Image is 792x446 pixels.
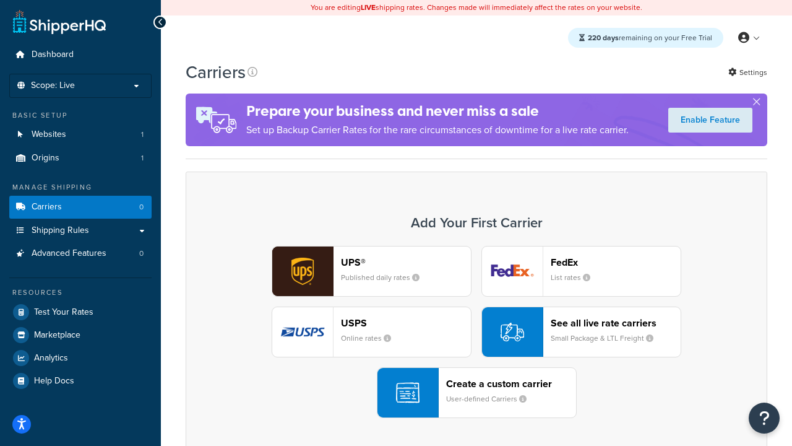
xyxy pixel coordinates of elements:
header: FedEx [551,256,681,268]
a: ShipperHQ Home [13,9,106,34]
span: Dashboard [32,50,74,60]
li: Carriers [9,196,152,219]
button: ups logoUPS®Published daily rates [272,246,471,297]
small: List rates [551,272,600,283]
header: See all live rate carriers [551,317,681,329]
p: Set up Backup Carrier Rates for the rare circumstances of downtime for a live rate carrier. [246,121,629,139]
span: Help Docs [34,376,74,387]
a: Settings [728,64,767,81]
button: Open Resource Center [749,403,780,434]
span: Advanced Features [32,248,106,259]
div: Resources [9,287,152,298]
li: Websites [9,123,152,146]
button: fedEx logoFedExList rates [481,246,681,297]
h1: Carriers [186,60,246,84]
button: See all live rate carriersSmall Package & LTL Freight [481,307,681,357]
div: Basic Setup [9,110,152,121]
a: Advanced Features 0 [9,242,152,265]
img: usps logo [272,307,333,357]
small: User-defined Carriers [446,393,536,404]
a: Enable Feature [668,108,752,133]
span: 0 [139,202,144,212]
h3: Add Your First Carrier [199,216,754,230]
a: Dashboard [9,43,152,66]
b: LIVE [361,2,376,13]
span: Test Your Rates [34,307,93,318]
small: Published daily rates [341,272,429,283]
span: Marketplace [34,330,80,341]
small: Online rates [341,333,401,344]
a: Analytics [9,347,152,369]
img: icon-carrier-custom-c93b8a24.svg [396,381,420,404]
li: Advanced Features [9,242,152,265]
button: usps logoUSPSOnline rates [272,307,471,357]
button: Create a custom carrierUser-defined Carriers [377,367,577,418]
span: Carriers [32,202,62,212]
div: remaining on your Free Trial [568,28,723,48]
span: 1 [141,153,144,164]
img: ups logo [272,247,333,296]
span: Shipping Rules [32,225,89,236]
header: USPS [341,317,471,329]
img: fedEx logo [482,247,543,296]
a: Websites 1 [9,123,152,146]
span: 1 [141,129,144,140]
img: icon-carrier-liverate-becf4550.svg [501,320,524,344]
a: Help Docs [9,370,152,392]
li: Origins [9,147,152,170]
small: Small Package & LTL Freight [551,333,663,344]
a: Marketplace [9,324,152,346]
header: UPS® [341,256,471,268]
a: Carriers 0 [9,196,152,219]
a: Shipping Rules [9,219,152,242]
a: Test Your Rates [9,301,152,323]
header: Create a custom carrier [446,378,576,390]
span: Scope: Live [31,81,75,91]
div: Manage Shipping [9,182,152,193]
a: Origins 1 [9,147,152,170]
span: 0 [139,248,144,259]
span: Websites [32,129,66,140]
span: Analytics [34,353,68,364]
span: Origins [32,153,59,164]
h4: Prepare your business and never miss a sale [246,101,629,121]
img: ad-rules-rateshop-fe6ec290ccb7230408bd80ed9643f0289d75e0ffd9eb532fc0e269fcd187b520.png [186,94,246,146]
strong: 220 days [588,32,619,43]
